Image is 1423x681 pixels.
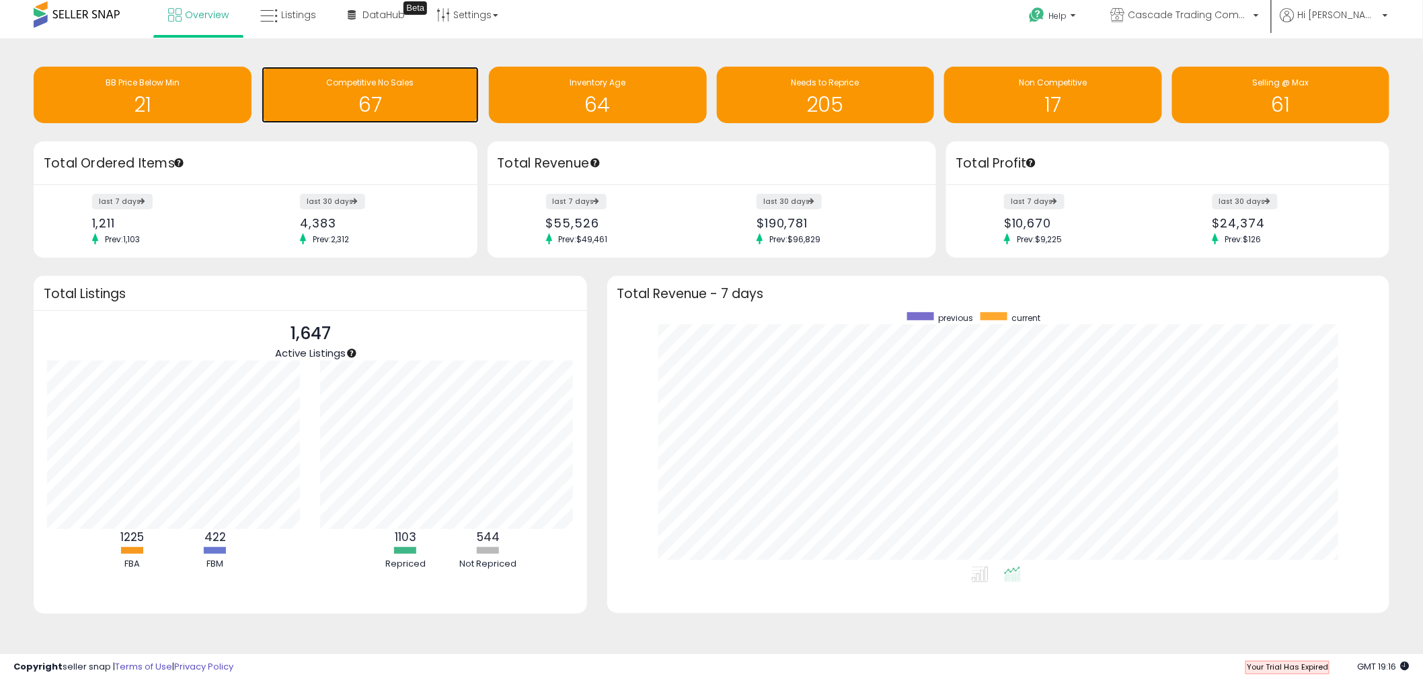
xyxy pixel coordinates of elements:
[757,216,912,230] div: $190,781
[1004,216,1157,230] div: $10,670
[92,194,153,209] label: last 7 days
[185,8,229,22] span: Overview
[13,660,63,673] strong: Copyright
[120,529,144,545] b: 1225
[40,94,245,116] h1: 21
[326,77,414,88] span: Competitive No Sales
[395,529,416,545] b: 1103
[173,157,185,169] div: Tooltip anchor
[403,1,427,15] div: Tooltip anchor
[1247,661,1328,672] span: Your Trial Has Expired
[92,558,173,571] div: FBA
[717,67,935,123] a: Needs to Reprice 205
[44,154,467,173] h3: Total Ordered Items
[763,234,827,245] span: Prev: $96,829
[477,529,500,545] b: 544
[496,94,700,116] h1: 64
[362,8,405,22] span: DataHub
[489,67,707,123] a: Inventory Age 64
[115,660,172,673] a: Terms of Use
[13,661,233,674] div: seller snap | |
[268,94,473,116] h1: 67
[98,234,147,245] span: Prev: 1,103
[1019,77,1087,88] span: Non Competitive
[300,194,365,209] label: last 30 days
[34,67,252,123] a: BB Price Below Min 21
[175,558,256,571] div: FBM
[939,312,974,324] span: previous
[281,8,316,22] span: Listings
[1128,8,1249,22] span: Cascade Trading Company
[275,321,346,347] p: 1,647
[306,234,356,245] span: Prev: 2,312
[1048,10,1067,22] span: Help
[944,67,1162,123] a: Non Competitive 17
[275,346,346,360] span: Active Listings
[498,154,926,173] h3: Total Revenue
[589,157,601,169] div: Tooltip anchor
[1213,194,1278,209] label: last 30 days
[1004,194,1065,209] label: last 7 days
[546,216,701,230] div: $55,526
[365,558,446,571] div: Repriced
[1179,94,1383,116] h1: 61
[92,216,245,230] div: 1,211
[106,77,180,88] span: BB Price Below Min
[1280,8,1388,38] a: Hi [PERSON_NAME]
[792,77,859,88] span: Needs to Reprice
[617,289,1380,299] h3: Total Revenue - 7 days
[262,67,479,123] a: Competitive No Sales 67
[546,194,607,209] label: last 7 days
[346,347,358,359] div: Tooltip anchor
[1012,312,1041,324] span: current
[1025,157,1037,169] div: Tooltip anchor
[1028,7,1045,24] i: Get Help
[951,94,1155,116] h1: 17
[956,154,1380,173] h3: Total Profit
[300,216,453,230] div: 4,383
[724,94,928,116] h1: 205
[44,289,577,299] h3: Total Listings
[448,558,529,571] div: Not Repriced
[1213,216,1366,230] div: $24,374
[1219,234,1268,245] span: Prev: $126
[1010,234,1069,245] span: Prev: $9,225
[1252,77,1309,88] span: Selling @ Max
[1358,660,1410,673] span: 2025-08-14 19:16 GMT
[570,77,625,88] span: Inventory Age
[1298,8,1379,22] span: Hi [PERSON_NAME]
[204,529,226,545] b: 422
[552,234,615,245] span: Prev: $49,461
[757,194,822,209] label: last 30 days
[1172,67,1390,123] a: Selling @ Max 61
[174,660,233,673] a: Privacy Policy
